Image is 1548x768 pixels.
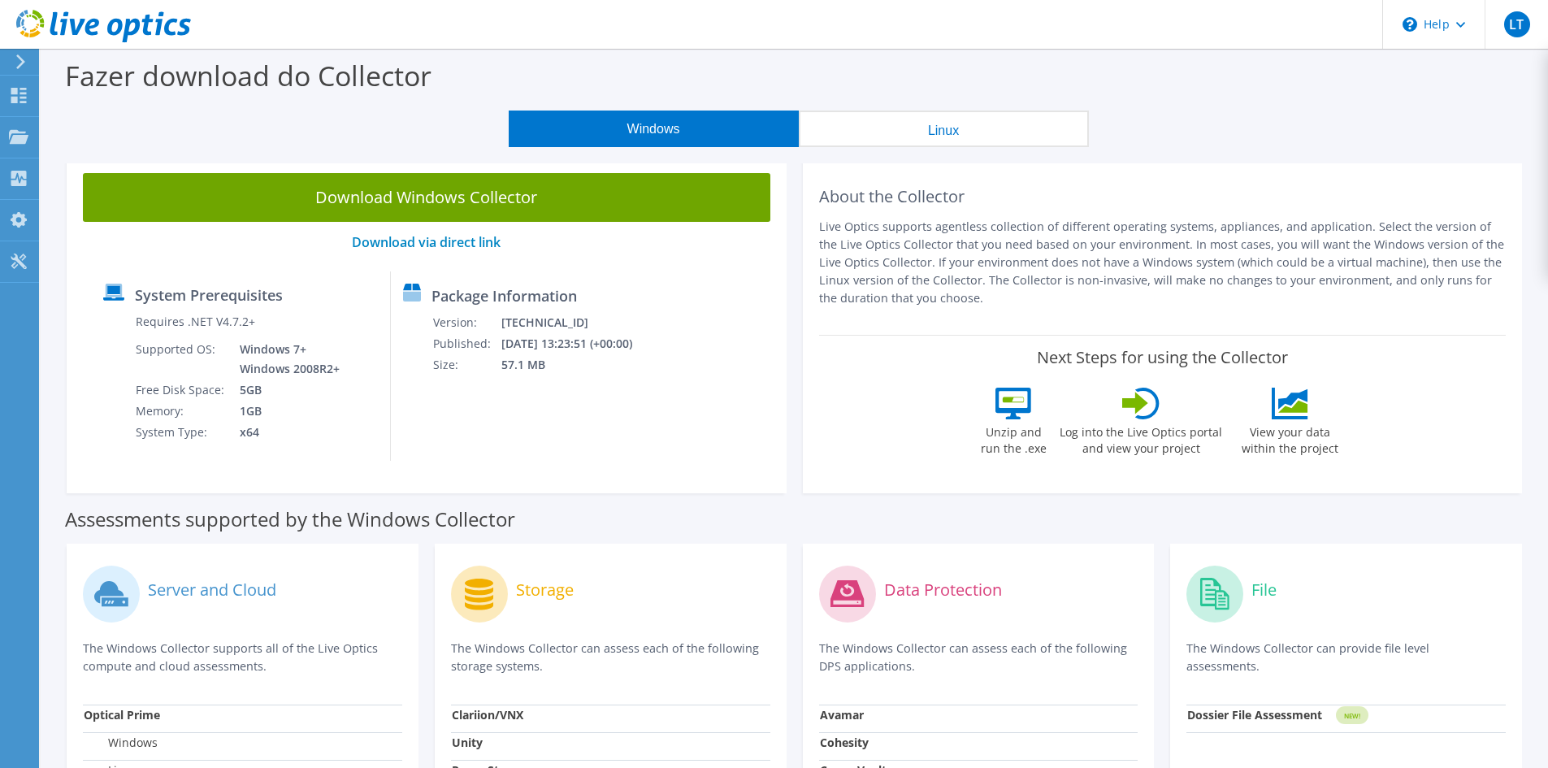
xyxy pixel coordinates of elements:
[65,511,515,527] label: Assessments supported by the Windows Collector
[1231,419,1348,457] label: View your data within the project
[432,312,501,333] td: Version:
[432,333,501,354] td: Published:
[884,582,1002,598] label: Data Protection
[799,111,1089,147] button: Linux
[83,640,402,675] p: The Windows Collector supports all of the Live Optics compute and cloud assessments.
[976,419,1051,457] label: Unzip and run the .exe
[83,173,770,222] a: Download Windows Collector
[501,354,653,375] td: 57.1 MB
[148,582,276,598] label: Server and Cloud
[501,312,653,333] td: [TECHNICAL_ID]
[228,380,343,401] td: 5GB
[1251,582,1277,598] label: File
[516,582,574,598] label: Storage
[451,640,770,675] p: The Windows Collector can assess each of the following storage systems.
[819,640,1138,675] p: The Windows Collector can assess each of the following DPS applications.
[820,735,869,750] strong: Cohesity
[820,707,864,722] strong: Avamar
[135,339,228,380] td: Supported OS:
[228,422,343,443] td: x64
[84,707,160,722] strong: Optical Prime
[1186,640,1506,675] p: The Windows Collector can provide file level assessments.
[1344,711,1360,720] tspan: NEW!
[452,735,483,750] strong: Unity
[1187,707,1322,722] strong: Dossier File Assessment
[509,111,799,147] button: Windows
[65,57,431,94] label: Fazer download do Collector
[1504,11,1530,37] span: LT
[136,314,255,330] label: Requires .NET V4.7.2+
[1059,419,1223,457] label: Log into the Live Optics portal and view your project
[135,422,228,443] td: System Type:
[431,288,577,304] label: Package Information
[819,218,1507,307] p: Live Optics supports agentless collection of different operating systems, appliances, and applica...
[501,333,653,354] td: [DATE] 13:23:51 (+00:00)
[135,380,228,401] td: Free Disk Space:
[432,354,501,375] td: Size:
[352,233,501,251] a: Download via direct link
[135,287,283,303] label: System Prerequisites
[228,401,343,422] td: 1GB
[84,735,158,751] label: Windows
[452,707,523,722] strong: Clariion/VNX
[1403,17,1417,32] svg: \n
[1037,348,1288,367] label: Next Steps for using the Collector
[228,339,343,380] td: Windows 7+ Windows 2008R2+
[135,401,228,422] td: Memory:
[819,187,1507,206] h2: About the Collector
